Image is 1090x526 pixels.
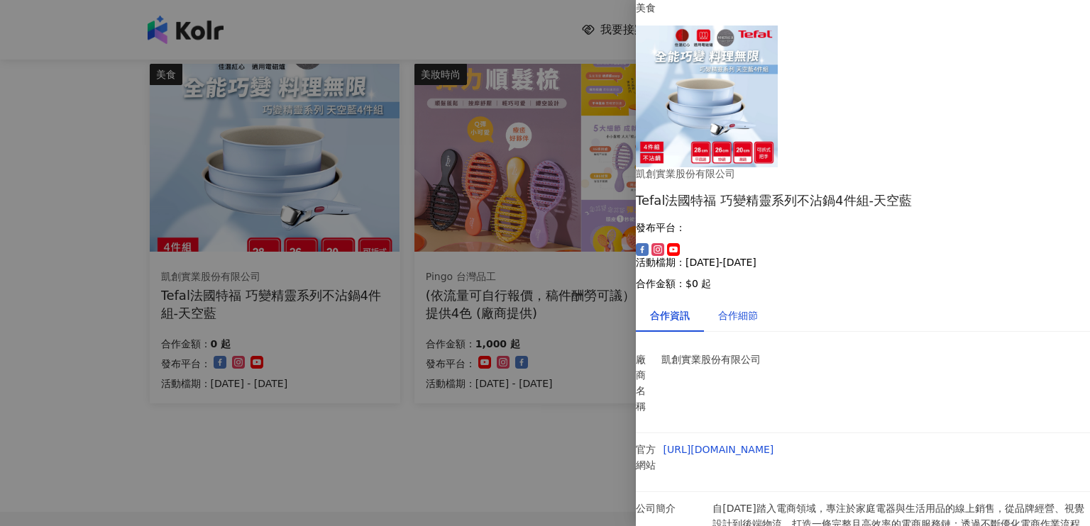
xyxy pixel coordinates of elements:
[718,308,758,323] div: 合作細節
[636,222,1090,233] p: 發布平台：
[661,352,782,367] p: 凱創實業股份有限公司
[650,308,690,323] div: 合作資訊
[636,500,705,516] p: 公司簡介
[636,442,656,473] p: 官方網站
[636,191,1090,209] div: Tefal法國特福 巧變精靈系列不沾鍋4件組-天空藍
[636,167,863,181] div: 凱創實業股份有限公司
[636,26,778,167] img: Tefal法國特福 巧變精靈系列不沾鍋4件組 開團
[636,257,1090,268] p: 活動檔期：[DATE]-[DATE]
[636,352,654,414] p: 廠商名稱
[636,278,1090,289] p: 合作金額： $0 起
[664,444,774,455] a: [URL][DOMAIN_NAME]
